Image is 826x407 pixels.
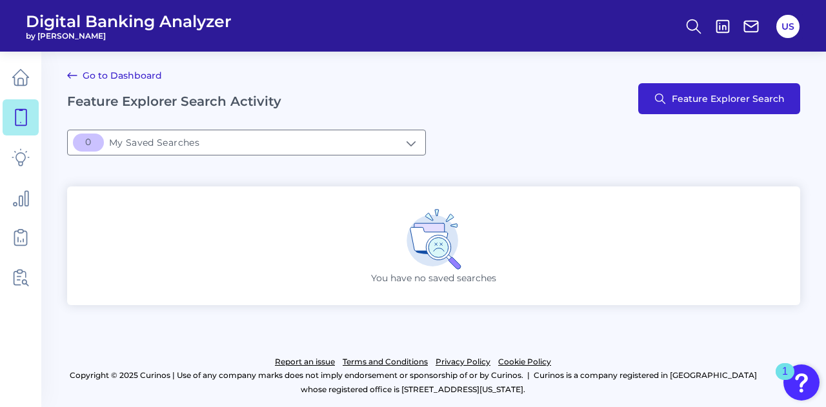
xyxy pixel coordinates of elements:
[26,31,232,41] span: by [PERSON_NAME]
[672,94,785,104] span: Feature Explorer Search
[26,12,232,31] span: Digital Banking Analyzer
[343,355,428,369] a: Terms and Conditions
[67,94,281,109] h2: Feature Explorer Search Activity
[275,355,335,369] a: Report an issue
[67,68,162,83] a: Go to Dashboard
[783,364,820,401] button: Open Resource Center, 1 new notification
[638,83,800,114] button: Feature Explorer Search
[782,372,788,388] div: 1
[498,355,551,369] a: Cookie Policy
[776,15,800,38] button: US
[301,370,757,394] p: Curinos is a company registered in [GEOGRAPHIC_DATA] whose registered office is [STREET_ADDRESS][...
[436,355,490,369] a: Privacy Policy
[70,370,523,380] p: Copyright © 2025 Curinos | Use of any company marks does not imply endorsement or sponsorship of ...
[67,186,800,305] div: You have no saved searches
